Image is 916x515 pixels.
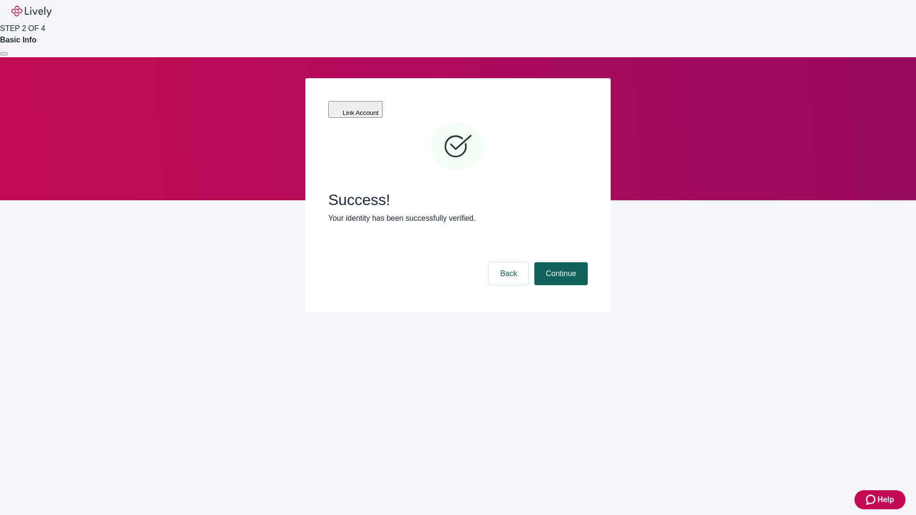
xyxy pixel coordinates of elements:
span: Success! [328,191,588,209]
button: Continue [534,262,588,285]
button: Back [489,262,529,285]
img: Lively [11,6,52,17]
svg: Checkmark icon [429,118,487,175]
button: Link Account [328,101,383,118]
svg: Zendesk support icon [866,494,877,505]
span: Help [877,494,894,505]
p: Your identity has been successfully verified. [328,213,588,224]
button: Zendesk support iconHelp [854,490,906,509]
